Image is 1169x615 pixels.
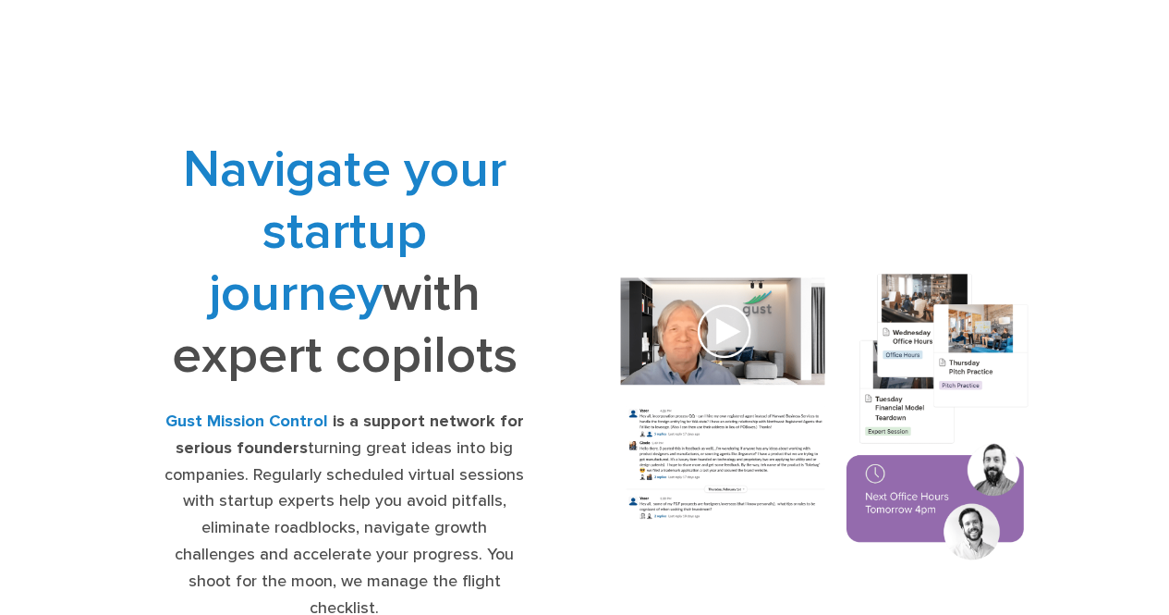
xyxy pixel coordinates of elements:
strong: Gust Mission Control [165,412,328,431]
h1: with expert copilots [164,139,525,387]
strong: is a support network for serious founders [176,412,524,458]
img: Composition of calendar events, a video call presentation, and chat rooms [599,257,1051,580]
span: Navigate your startup journey [183,139,506,325]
